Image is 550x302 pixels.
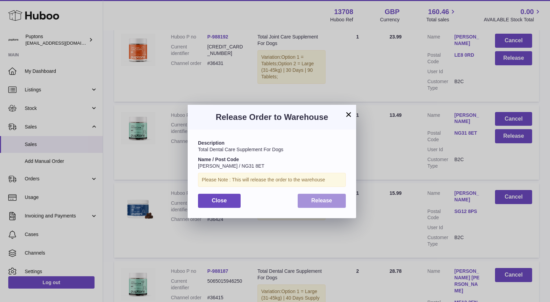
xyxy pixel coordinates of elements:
span: Close [212,198,227,203]
span: Release [311,198,332,203]
button: Close [198,194,241,208]
span: Total Dental Care Supplement For Dogs [198,147,283,152]
span: [PERSON_NAME] / NG31 8ET [198,163,264,169]
strong: Name / Post Code [198,157,239,162]
button: Release [298,194,346,208]
strong: Description [198,140,224,146]
div: Please Note : This will release the order to the warehouse [198,173,346,187]
button: × [344,110,353,119]
h3: Release Order to Warehouse [198,112,346,123]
